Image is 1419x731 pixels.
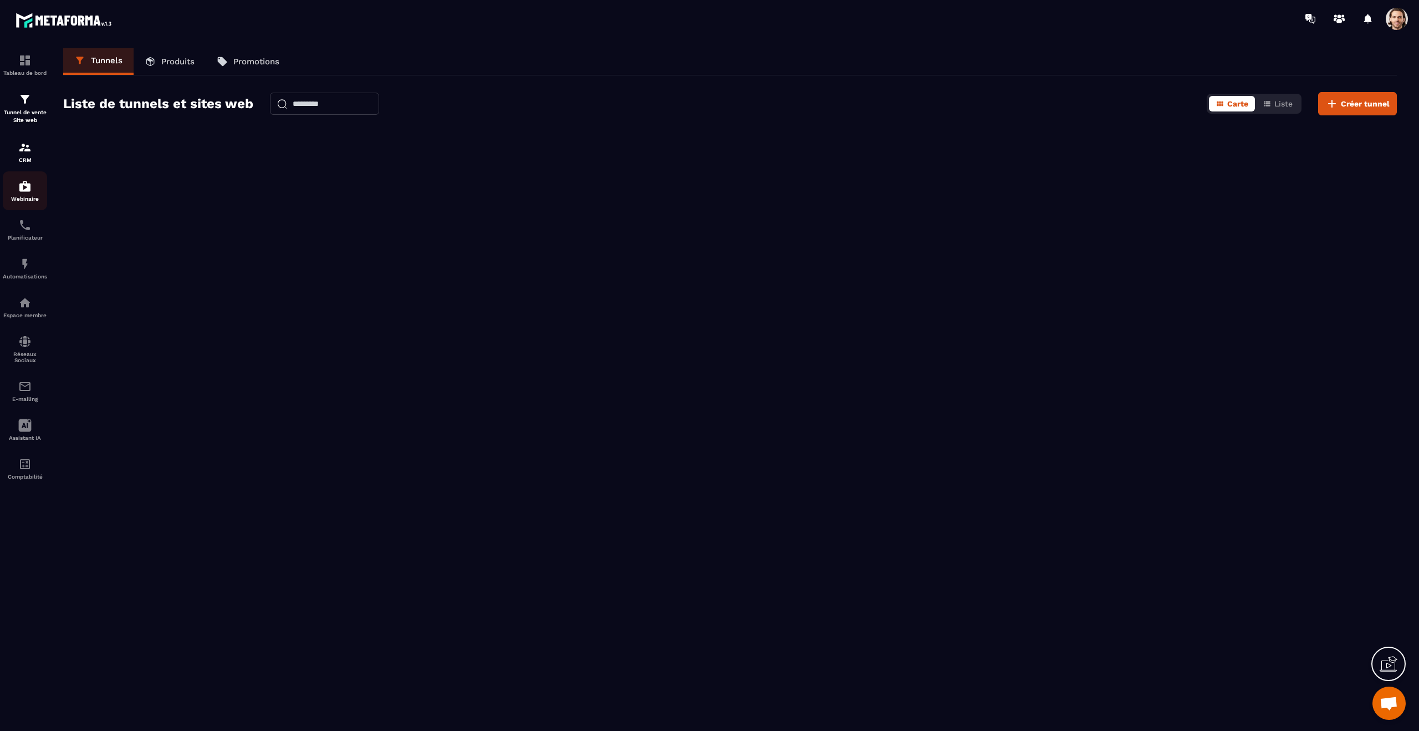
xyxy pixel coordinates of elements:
p: Planificateur [3,235,47,241]
img: email [18,380,32,393]
span: Liste [1274,99,1293,108]
a: formationformationTunnel de vente Site web [3,84,47,133]
p: Webinaire [3,196,47,202]
a: formationformationCRM [3,133,47,171]
a: automationsautomationsWebinaire [3,171,47,210]
button: Créer tunnel [1318,92,1397,115]
p: Produits [161,57,195,67]
p: Assistant IA [3,435,47,441]
a: formationformationTableau de bord [3,45,47,84]
a: Assistant IA [3,410,47,449]
a: Tunnels [63,48,134,75]
p: Promotions [233,57,279,67]
img: formation [18,141,32,154]
img: automations [18,257,32,271]
button: Liste [1256,96,1299,111]
span: Carte [1227,99,1248,108]
p: Comptabilité [3,474,47,480]
p: Tunnels [91,55,122,65]
img: social-network [18,335,32,348]
img: automations [18,180,32,193]
h2: Liste de tunnels et sites web [63,93,253,115]
a: social-networksocial-networkRéseaux Sociaux [3,327,47,372]
p: Espace membre [3,312,47,318]
a: emailemailE-mailing [3,372,47,410]
p: Réseaux Sociaux [3,351,47,363]
img: formation [18,93,32,106]
a: Promotions [206,48,290,75]
img: automations [18,296,32,309]
a: schedulerschedulerPlanificateur [3,210,47,249]
a: automationsautomationsEspace membre [3,288,47,327]
p: Tunnel de vente Site web [3,109,47,124]
div: Open chat [1372,687,1406,720]
p: Automatisations [3,273,47,280]
p: Tableau de bord [3,70,47,76]
p: E-mailing [3,396,47,402]
img: scheduler [18,219,32,232]
a: automationsautomationsAutomatisations [3,249,47,288]
button: Carte [1209,96,1255,111]
a: Produits [134,48,206,75]
a: accountantaccountantComptabilité [3,449,47,488]
img: formation [18,54,32,67]
img: accountant [18,458,32,471]
span: Créer tunnel [1341,98,1390,109]
p: CRM [3,157,47,163]
img: logo [16,10,115,31]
